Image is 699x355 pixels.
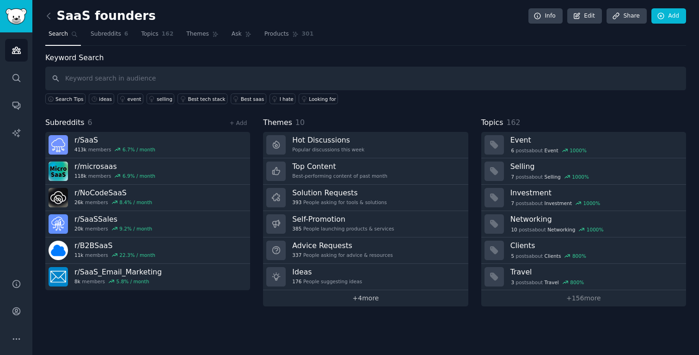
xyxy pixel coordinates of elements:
span: 176 [292,278,301,285]
div: members [74,252,155,258]
div: People suggesting ideas [292,278,362,285]
a: Themes [183,27,222,46]
a: Advice Requests337People asking for advice & resources [263,237,468,264]
a: Edit [567,8,602,24]
span: 301 [302,30,314,38]
h3: Self-Promotion [292,214,394,224]
h3: Hot Discussions [292,135,364,145]
h3: Investment [510,188,680,198]
img: NoCodeSaaS [49,188,68,207]
span: Selling [545,174,561,180]
span: 6 [88,118,92,127]
div: 1000 % [572,174,589,180]
a: Products301 [261,27,317,46]
div: post s about [510,199,601,207]
span: Subreddits [91,30,121,38]
div: 1000 % [583,200,601,206]
div: 1000 % [570,147,587,154]
span: 20k [74,225,83,232]
a: Solution Requests393People asking for tools & solutions [263,185,468,211]
h3: Solution Requests [292,188,386,198]
span: Investment [545,200,572,206]
a: Best tech stack [178,93,227,104]
span: 26k [74,199,83,206]
button: Search Tips [45,93,86,104]
span: Clients [545,253,561,259]
a: r/microsaas118kmembers6.9% / month [45,158,250,185]
input: Keyword search in audience [45,67,686,90]
h3: Top Content [292,162,387,171]
a: +4more [263,290,468,306]
a: Looking for [299,93,338,104]
a: Investment7postsaboutInvestment1000% [481,185,686,211]
a: Share [607,8,646,24]
a: Hot DiscussionsPopular discussions this week [263,132,468,158]
span: 6 [511,147,514,154]
a: Best saas [231,93,266,104]
div: 800 % [570,279,584,286]
h3: r/ B2BSaaS [74,241,155,250]
span: Themes [263,117,292,129]
h3: Advice Requests [292,241,392,250]
h3: Selling [510,162,680,171]
img: B2BSaaS [49,241,68,260]
label: Keyword Search [45,53,104,62]
a: r/SaaS_Email_Marketing8kmembers5.8% / month [45,264,250,290]
a: r/SaaS413kmembers6.7% / month [45,132,250,158]
span: 393 [292,199,301,206]
span: Topics [481,117,503,129]
a: Search [45,27,81,46]
div: ideas [99,96,112,102]
div: members [74,278,162,285]
a: Travel3postsaboutTravel800% [481,264,686,290]
div: 800 % [572,253,586,259]
a: Clients5postsaboutClients800% [481,237,686,264]
span: Travel [545,279,559,286]
a: r/NoCodeSaaS26kmembers8.4% / month [45,185,250,211]
img: microsaas [49,162,68,181]
div: People asking for tools & solutions [292,199,386,206]
div: I hate [280,96,294,102]
div: members [74,199,152,206]
span: 413k [74,146,86,153]
span: Themes [186,30,209,38]
span: Networking [547,226,575,233]
a: Info [528,8,563,24]
div: Best saas [241,96,264,102]
span: 11k [74,252,83,258]
div: Best-performing content of past month [292,173,387,179]
div: post s about [510,173,590,181]
a: Self-Promotion385People launching products & services [263,211,468,237]
span: Ask [232,30,242,38]
div: 1000 % [587,226,604,233]
span: Event [545,147,558,154]
div: 6.9 % / month [123,173,155,179]
h3: Networking [510,214,680,224]
div: Popular discussions this week [292,146,364,153]
div: members [74,146,155,153]
a: +156more [481,290,686,306]
div: 8.4 % / month [119,199,152,206]
span: 385 [292,225,301,232]
img: SaaSSales [49,214,68,234]
a: Event6postsaboutEvent1000% [481,132,686,158]
h3: Event [510,135,680,145]
div: post s about [510,252,587,260]
div: members [74,225,152,232]
span: 10 [295,118,305,127]
a: Networking10postsaboutNetworking1000% [481,211,686,237]
a: Subreddits6 [87,27,131,46]
div: post s about [510,278,585,286]
a: Selling7postsaboutSelling1000% [481,158,686,185]
span: 5 [511,253,514,259]
h3: r/ SaaS [74,135,155,145]
span: 162 [506,118,520,127]
div: post s about [510,225,605,234]
a: selling [147,93,175,104]
div: 22.3 % / month [119,252,155,258]
span: 3 [511,279,514,286]
span: Topics [141,30,158,38]
div: People launching products & services [292,225,394,232]
a: r/B2BSaaS11kmembers22.3% / month [45,237,250,264]
span: 8k [74,278,80,285]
